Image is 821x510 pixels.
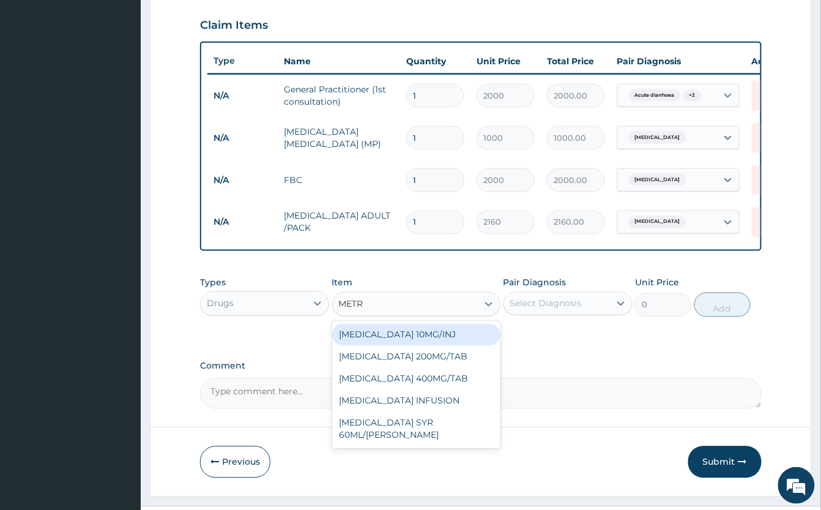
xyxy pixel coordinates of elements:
[694,293,751,317] button: Add
[71,154,169,278] span: We're online!
[207,211,278,234] td: N/A
[278,77,400,114] td: General Practitioner (1st consultation)
[629,216,686,228] span: [MEDICAL_DATA]
[332,346,500,368] div: [MEDICAL_DATA] 200MG/TAB
[278,49,400,73] th: Name
[332,368,500,390] div: [MEDICAL_DATA] 400MG/TAB
[683,89,702,102] span: + 2
[207,127,278,149] td: N/A
[470,49,541,73] th: Unit Price
[200,361,762,372] label: Comment
[23,61,50,92] img: d_794563401_company_1708531726252_794563401
[207,84,278,107] td: N/A
[200,278,226,288] label: Types
[332,390,500,412] div: [MEDICAL_DATA] INFUSION
[6,334,233,377] textarea: Type your message and hit 'Enter'
[688,446,762,478] button: Submit
[400,49,470,73] th: Quantity
[64,69,206,84] div: Chat with us now
[200,19,268,32] h3: Claim Items
[201,6,230,36] div: Minimize live chat window
[629,89,681,102] span: Acute diarrhoea
[510,298,582,310] div: Select Diagnosis
[207,50,278,72] th: Type
[332,412,500,446] div: [MEDICAL_DATA] SYR 60ML/[PERSON_NAME]
[332,277,353,289] label: Item
[629,132,686,144] span: [MEDICAL_DATA]
[207,298,234,310] div: Drugs
[541,49,611,73] th: Total Price
[278,204,400,241] td: [MEDICAL_DATA] ADULT /PACK
[278,168,400,192] td: FBC
[611,49,746,73] th: Pair Diagnosis
[278,119,400,156] td: [MEDICAL_DATA] [MEDICAL_DATA] (MP)
[629,174,686,186] span: [MEDICAL_DATA]
[332,324,500,346] div: [MEDICAL_DATA] 10MG/INJ
[746,49,807,73] th: Actions
[200,446,270,478] button: Previous
[635,277,679,289] label: Unit Price
[207,169,278,192] td: N/A
[503,277,567,289] label: Pair Diagnosis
